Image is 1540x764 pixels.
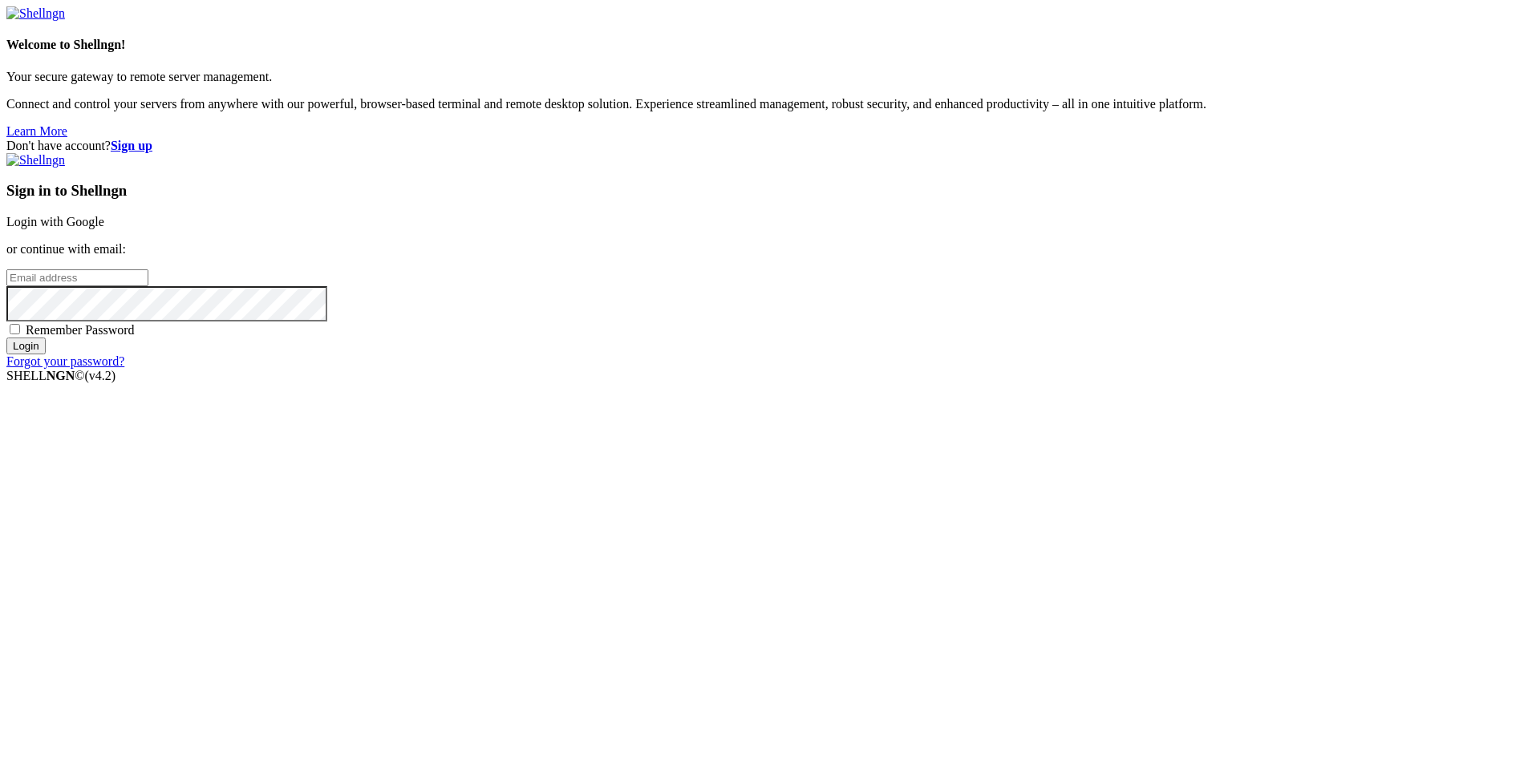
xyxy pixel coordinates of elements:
p: Connect and control your servers from anywhere with our powerful, browser-based terminal and remo... [6,97,1534,111]
a: Login with Google [6,215,104,228]
span: Remember Password [26,323,135,337]
span: 4.2.0 [85,369,116,382]
p: or continue with email: [6,242,1534,257]
input: Remember Password [10,324,20,334]
img: Shellngn [6,6,65,21]
a: Forgot your password? [6,354,124,368]
div: Don't have account? [6,139,1534,153]
a: Sign up [111,139,152,152]
input: Login [6,338,46,354]
a: Learn More [6,124,67,138]
input: Email address [6,269,148,286]
h3: Sign in to Shellngn [6,182,1534,200]
p: Your secure gateway to remote server management. [6,70,1534,84]
img: Shellngn [6,153,65,168]
span: SHELL © [6,369,115,382]
h4: Welcome to Shellngn! [6,38,1534,52]
b: NGN [47,369,75,382]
